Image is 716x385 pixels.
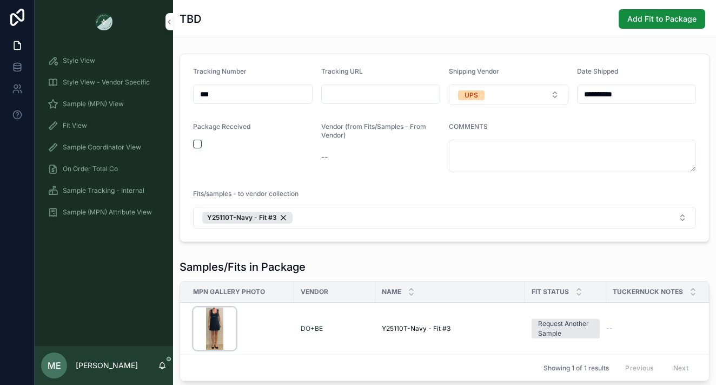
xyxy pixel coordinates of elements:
div: scrollable content [35,43,173,236]
span: Sample (MPN) Attribute View [63,208,152,217]
div: Request Another Sample [538,319,593,338]
span: Showing 1 of 1 results [543,364,609,373]
a: DO+BE [301,324,323,333]
span: Style View [63,56,95,65]
span: Add Fit to Package [627,14,697,24]
span: Name [382,288,401,296]
a: Sample Tracking - Internal [41,181,167,200]
a: Style View [41,51,167,70]
span: MPN Gallery Photo [193,288,265,296]
p: [PERSON_NAME] [76,360,138,371]
span: -- [321,152,328,162]
span: Tracking URL [321,67,363,75]
img: App logo [95,13,112,30]
a: Sample (MPN) View [41,94,167,114]
span: Fits/samples - to vendor collection [193,190,299,198]
a: Sample Coordinator View [41,138,167,157]
button: Unselect 3225 [202,212,293,224]
span: Sample Coordinator View [63,143,141,152]
span: Sample (MPN) View [63,100,124,108]
h1: TBD [180,11,201,27]
span: On Order Total Co [63,165,118,173]
span: Tracking Number [193,67,247,75]
span: Fit View [63,121,87,130]
span: Date Shipped [577,67,618,75]
span: -- [606,324,613,333]
div: UPS [465,90,478,100]
span: Package Received [193,122,250,130]
span: Vendor (from Fits/Samples - From Vendor) [321,122,426,139]
span: ME [48,359,61,372]
span: Y25110T-Navy - Fit #3 [382,324,450,333]
button: Select Button [193,207,696,229]
span: Shipping Vendor [449,67,499,75]
span: Fit Status [532,288,569,296]
button: Add Fit to Package [619,9,705,29]
span: Vendor [301,288,328,296]
span: Style View - Vendor Specific [63,78,150,87]
a: Fit View [41,116,167,135]
a: Style View - Vendor Specific [41,73,167,92]
button: Select Button [449,84,568,105]
span: Sample Tracking - Internal [63,186,144,195]
a: On Order Total Co [41,159,167,179]
h1: Samples/Fits in Package [180,259,306,275]
a: Sample (MPN) Attribute View [41,203,167,222]
span: Y25110T-Navy - Fit #3 [207,213,277,222]
span: Tuckernuck Notes [613,288,683,296]
span: COMMENTS [449,122,488,130]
